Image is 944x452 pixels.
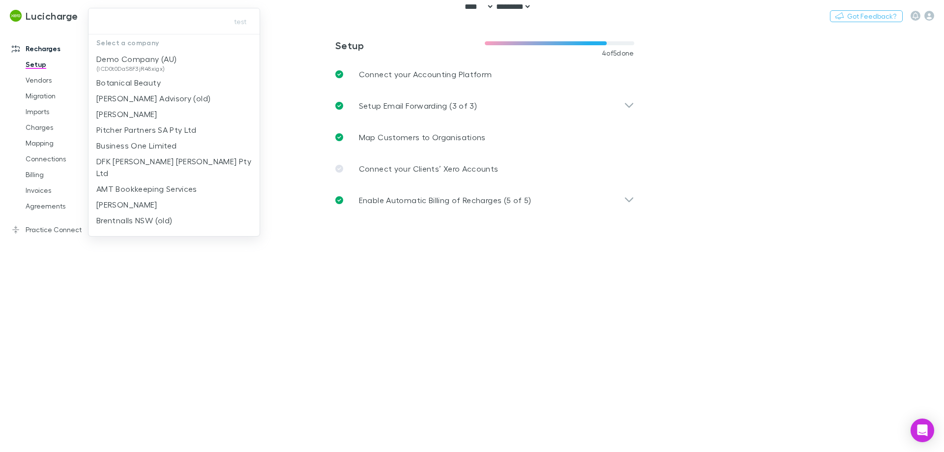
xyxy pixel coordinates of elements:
p: Select a company [88,34,260,51]
p: Business One Limited [96,140,177,151]
p: [PERSON_NAME] [96,108,157,120]
div: Open Intercom Messenger [911,419,934,442]
p: AMT Bookkeeping Services [96,183,197,195]
p: Brentnalls NSW (old) [96,214,172,226]
span: (ICD0t0DaS8F3jR48xigx) [96,65,177,73]
p: Botanical Beauty [96,77,161,89]
p: [PERSON_NAME] Advisory (old) [96,92,210,104]
p: Test account (OLD) [96,230,171,242]
p: DFK [PERSON_NAME] [PERSON_NAME] Pty Ltd [96,155,252,179]
span: test [234,16,246,28]
p: Pitcher Partners SA Pty Ltd [96,124,196,136]
p: Demo Company (AU) [96,53,177,65]
button: test [224,16,256,28]
p: [PERSON_NAME] [96,199,157,211]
